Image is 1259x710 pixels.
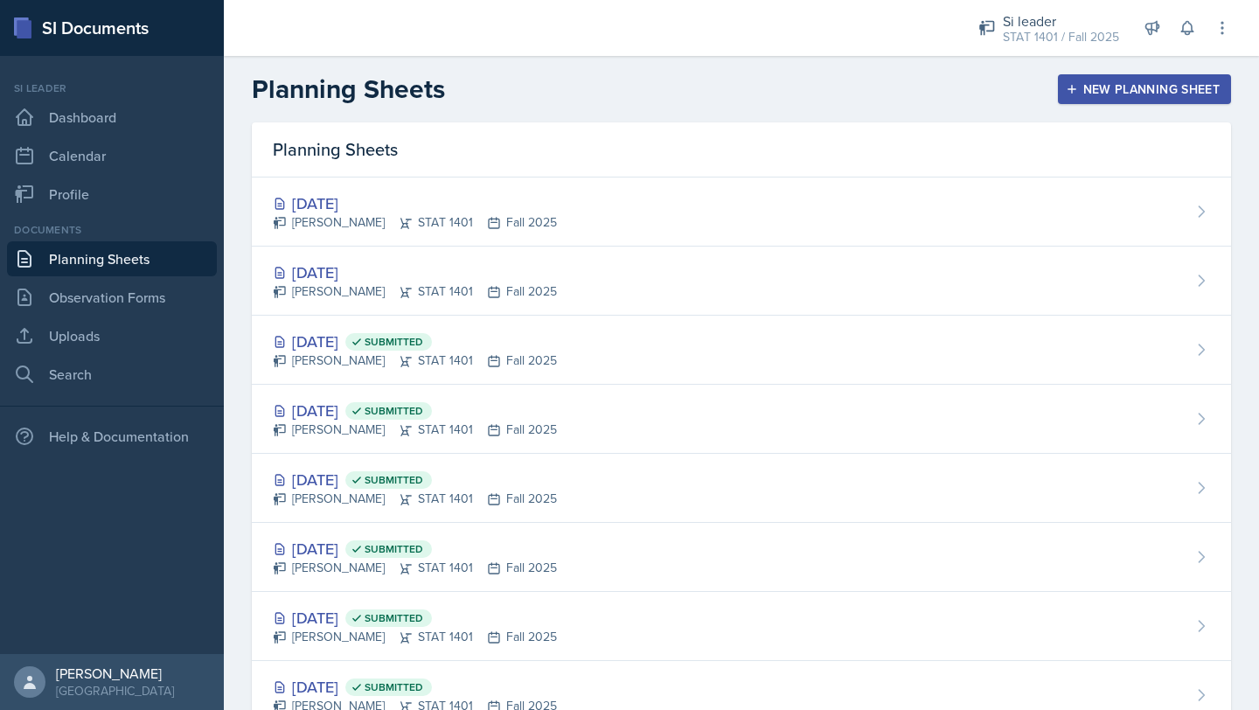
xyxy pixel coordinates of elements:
[273,330,557,353] div: [DATE]
[1003,10,1119,31] div: Si leader
[252,454,1231,523] a: [DATE] Submitted [PERSON_NAME]STAT 1401Fall 2025
[365,335,423,349] span: Submitted
[273,606,557,630] div: [DATE]
[365,473,423,487] span: Submitted
[365,542,423,556] span: Submitted
[365,611,423,625] span: Submitted
[56,665,174,682] div: [PERSON_NAME]
[273,421,557,439] div: [PERSON_NAME] STAT 1401 Fall 2025
[273,490,557,508] div: [PERSON_NAME] STAT 1401 Fall 2025
[7,138,217,173] a: Calendar
[252,177,1231,247] a: [DATE] [PERSON_NAME]STAT 1401Fall 2025
[252,247,1231,316] a: [DATE] [PERSON_NAME]STAT 1401Fall 2025
[273,559,557,577] div: [PERSON_NAME] STAT 1401 Fall 2025
[1058,74,1231,104] button: New Planning Sheet
[252,73,445,105] h2: Planning Sheets
[252,592,1231,661] a: [DATE] Submitted [PERSON_NAME]STAT 1401Fall 2025
[273,399,557,422] div: [DATE]
[7,280,217,315] a: Observation Forms
[7,419,217,454] div: Help & Documentation
[365,404,423,418] span: Submitted
[7,177,217,212] a: Profile
[252,523,1231,592] a: [DATE] Submitted [PERSON_NAME]STAT 1401Fall 2025
[7,318,217,353] a: Uploads
[7,222,217,238] div: Documents
[252,122,1231,177] div: Planning Sheets
[273,675,557,699] div: [DATE]
[273,282,557,301] div: [PERSON_NAME] STAT 1401 Fall 2025
[365,680,423,694] span: Submitted
[273,261,557,284] div: [DATE]
[56,682,174,700] div: [GEOGRAPHIC_DATA]
[1003,28,1119,46] div: STAT 1401 / Fall 2025
[273,352,557,370] div: [PERSON_NAME] STAT 1401 Fall 2025
[273,468,557,491] div: [DATE]
[273,537,557,560] div: [DATE]
[1069,82,1220,96] div: New Planning Sheet
[7,100,217,135] a: Dashboard
[252,316,1231,385] a: [DATE] Submitted [PERSON_NAME]STAT 1401Fall 2025
[252,385,1231,454] a: [DATE] Submitted [PERSON_NAME]STAT 1401Fall 2025
[7,241,217,276] a: Planning Sheets
[273,213,557,232] div: [PERSON_NAME] STAT 1401 Fall 2025
[7,357,217,392] a: Search
[7,80,217,96] div: Si leader
[273,628,557,646] div: [PERSON_NAME] STAT 1401 Fall 2025
[273,191,557,215] div: [DATE]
